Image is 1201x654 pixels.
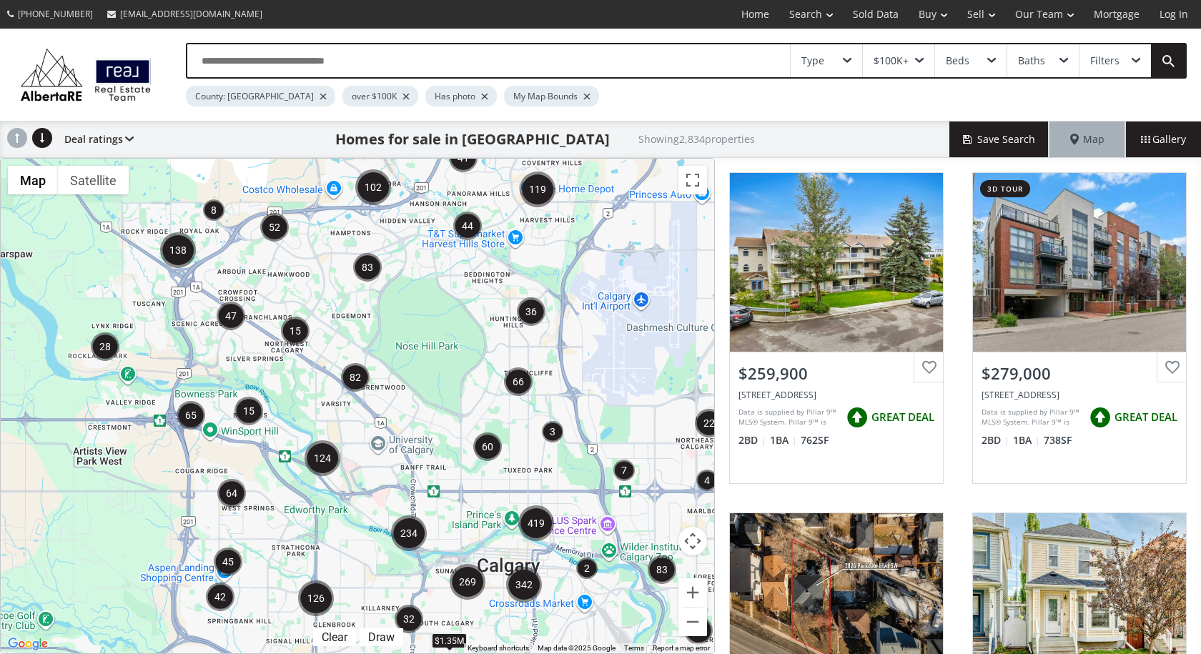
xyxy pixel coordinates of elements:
[678,166,707,194] button: Toggle fullscreen view
[298,580,334,616] div: 126
[843,403,871,432] img: rating icon
[1028,255,1131,269] div: View Photos & Details
[450,564,485,600] div: 269
[353,253,382,282] div: 83
[281,317,310,345] div: 15
[1044,433,1072,447] span: 738 SF
[638,134,755,144] h2: Showing 2,834 properties
[18,8,93,20] span: [PHONE_NUMBER]
[342,86,418,106] div: over $100K
[715,158,958,498] a: $259,900[STREET_ADDRESS]Data is supplied by Pillar 9™ MLS® System. Pillar 9™ is the owner of the ...
[391,515,427,551] div: 234
[395,605,423,633] div: 32
[506,567,542,603] div: 342
[520,172,555,207] div: 119
[1141,132,1186,147] span: Gallery
[785,255,888,269] div: View Photos & Details
[695,409,723,437] div: 22
[473,432,502,461] div: 60
[738,407,839,428] div: Data is supplied by Pillar 9™ MLS® System. Pillar 9™ is the owner of the copyright in its MLS® Sy...
[738,389,934,401] div: 3606 Erlton Court SW #105, Calgary, AB T2S 3A5
[982,389,1177,401] div: 725 4 Street NE #107, Calgary, AB T2E3S7
[58,166,129,194] button: Show satellite imagery
[453,212,482,240] div: 44
[678,608,707,636] button: Zoom out
[982,362,1177,385] div: $279,000
[648,555,676,584] div: 83
[801,433,829,447] span: 762 SF
[206,583,234,611] div: 42
[1125,122,1201,157] div: Gallery
[1013,433,1040,447] span: 1 BA
[8,166,58,194] button: Show street map
[305,440,340,476] div: 124
[982,433,1009,447] span: 2 BD
[696,470,718,491] div: 4
[432,633,467,648] div: $1.35M
[217,302,245,330] div: 47
[785,595,888,610] div: View Photos & Details
[613,460,635,481] div: 7
[234,397,263,425] div: 15
[335,129,610,149] h1: Homes for sale in [GEOGRAPHIC_DATA]
[653,644,710,652] a: Report a map error
[949,122,1049,157] button: Save Search
[1086,403,1114,432] img: rating icon
[214,548,242,576] div: 45
[4,635,51,653] img: Google
[1028,595,1131,610] div: View Photos & Details
[982,407,1082,428] div: Data is supplied by Pillar 9™ MLS® System. Pillar 9™ is the owner of the copyright in its MLS® Sy...
[678,578,707,607] button: Zoom in
[91,332,119,361] div: 28
[538,644,616,652] span: Map data ©2025 Google
[341,363,370,392] div: 82
[576,558,598,579] div: 2
[360,630,403,644] div: Click to draw.
[425,86,497,106] div: Has photo
[217,479,246,507] div: 64
[313,630,356,644] div: Click to clear.
[874,56,909,66] div: $100K+
[678,527,707,555] button: Map camera controls
[946,56,969,66] div: Beds
[1018,56,1045,66] div: Baths
[100,1,270,27] a: [EMAIL_ADDRESS][DOMAIN_NAME]
[120,8,262,20] span: [EMAIL_ADDRESS][DOMAIN_NAME]
[177,401,205,430] div: 65
[624,644,644,652] a: Terms
[468,643,529,653] button: Keyboard shortcuts
[517,297,545,326] div: 36
[14,45,157,104] img: Logo
[4,635,51,653] a: Open this area in Google Maps (opens a new window)
[318,630,351,644] div: Clear
[1049,122,1125,157] div: Map
[504,86,599,106] div: My Map Bounds
[160,232,196,268] div: 138
[770,433,797,447] span: 1 BA
[542,421,563,442] div: 3
[958,158,1201,498] a: 3d tour$279,000[STREET_ADDRESS]Data is supplied by Pillar 9™ MLS® System. Pillar 9™ is the owner ...
[186,86,335,106] div: County: [GEOGRAPHIC_DATA]
[260,213,289,242] div: 52
[365,630,398,644] div: Draw
[203,199,224,221] div: 8
[355,169,391,205] div: 102
[871,410,934,425] span: GREAT DEAL
[504,367,533,396] div: 66
[1114,410,1177,425] span: GREAT DEAL
[518,505,554,541] div: 419
[801,56,824,66] div: Type
[738,362,934,385] div: $259,900
[1070,132,1104,147] span: Map
[57,122,134,157] div: Deal ratings
[738,433,766,447] span: 2 BD
[1090,56,1120,66] div: Filters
